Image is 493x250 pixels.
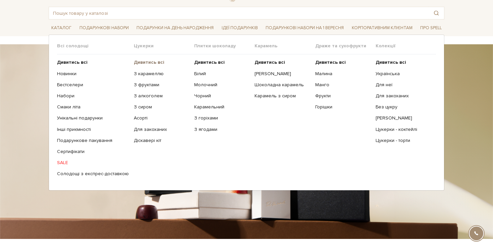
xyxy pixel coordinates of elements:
a: Манго [315,82,371,88]
a: Подарункове пакування [57,138,129,144]
a: Фрукти [315,93,371,99]
b: Дивитись всі [315,59,346,65]
a: Асорті [134,115,189,121]
a: Про Spell [418,23,444,33]
a: Подарунки на День народження [134,23,216,33]
a: Солодощі з експрес-доставкою [57,171,129,177]
a: З фруктами [134,82,189,88]
button: Пошук товару у каталозі [429,7,444,19]
a: Молочний [194,82,250,88]
a: Шоколадна карамель [255,82,310,88]
a: З алкоголем [134,93,189,99]
a: Для закоханих [376,93,431,99]
a: Унікальні подарунки [57,115,129,121]
a: Карамель з сиром [255,93,310,99]
a: Ідеї подарунків [219,23,261,33]
a: Діскавері кіт [134,138,189,144]
a: Сертифікати [57,149,129,155]
a: Дивитись всі [57,59,129,65]
a: Корпоративним клієнтам [349,22,415,34]
a: Дивитись всі [376,59,431,65]
a: SALE [57,160,129,166]
a: Каталог [49,23,74,33]
a: З ягодами [194,127,250,133]
a: Малина [315,71,371,77]
span: Всі солодощі [57,43,134,49]
b: Дивитись всі [376,59,406,65]
span: Карамель [255,43,315,49]
a: Цукерки - коктейлі [376,127,431,133]
div: Каталог [49,35,444,190]
a: [PERSON_NAME] [255,71,310,77]
span: Колекції [376,43,436,49]
a: Подарункові набори на 1 Вересня [263,22,346,34]
a: З горіхами [194,115,250,121]
a: Бестселери [57,82,129,88]
a: Для неї [376,82,431,88]
a: Карамельний [194,104,250,110]
span: Драже та сухофрукти [315,43,376,49]
a: Без цукру [376,104,431,110]
a: Горішки [315,104,371,110]
input: Пошук товару у каталозі [49,7,429,19]
a: Чорний [194,93,250,99]
a: З сиром [134,104,189,110]
a: Для закоханих [134,127,189,133]
a: Смаки літа [57,104,129,110]
a: Інші приємності [57,127,129,133]
a: З карамеллю [134,71,189,77]
a: Українська [376,71,431,77]
a: Дивитись всі [315,59,371,65]
b: Дивитись всі [194,59,225,65]
span: Цукерки [134,43,194,49]
b: Дивитись всі [57,59,88,65]
b: Дивитись всі [255,59,285,65]
b: Дивитись всі [134,59,164,65]
a: Дивитись всі [134,59,189,65]
a: Набори [57,93,129,99]
a: Новинки [57,71,129,77]
a: Подарункові набори [77,23,131,33]
span: Плитки шоколаду [194,43,255,49]
a: Цукерки - торти [376,138,431,144]
a: Білий [194,71,250,77]
a: [PERSON_NAME] [376,115,431,121]
a: Дивитись всі [255,59,310,65]
a: Дивитись всі [194,59,250,65]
